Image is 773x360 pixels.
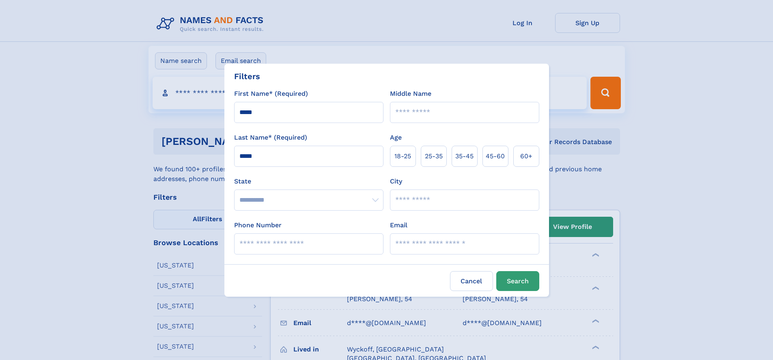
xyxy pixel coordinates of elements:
[486,151,505,161] span: 45‑60
[234,70,260,82] div: Filters
[390,89,431,99] label: Middle Name
[520,151,532,161] span: 60+
[390,133,402,142] label: Age
[234,177,383,186] label: State
[425,151,443,161] span: 25‑35
[234,89,308,99] label: First Name* (Required)
[390,220,407,230] label: Email
[390,177,402,186] label: City
[234,133,307,142] label: Last Name* (Required)
[496,271,539,291] button: Search
[455,151,474,161] span: 35‑45
[450,271,493,291] label: Cancel
[234,220,282,230] label: Phone Number
[394,151,411,161] span: 18‑25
